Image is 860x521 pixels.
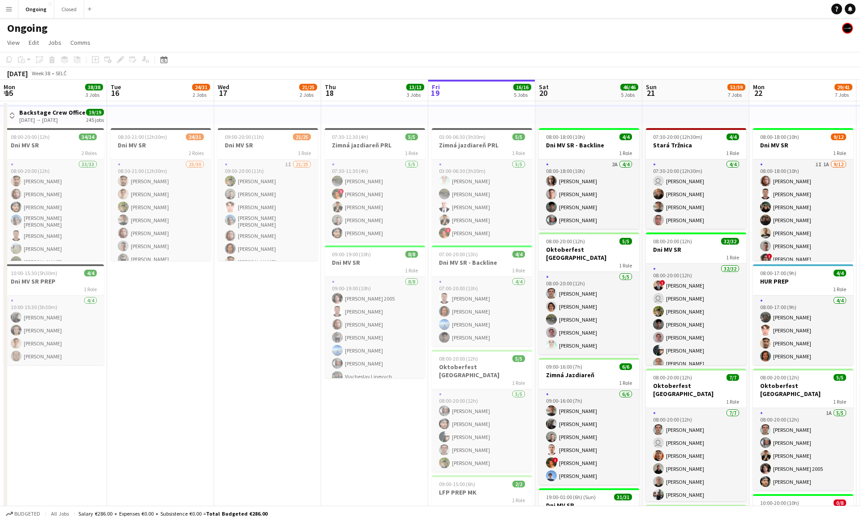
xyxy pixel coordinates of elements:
[753,159,853,333] app-card-role: 1I1A9/1208:00-18:00 (10h)[PERSON_NAME][PERSON_NAME][PERSON_NAME][PERSON_NAME][PERSON_NAME][PERSON...
[619,133,632,140] span: 4/4
[323,88,336,98] span: 18
[54,0,84,18] button: Closed
[512,251,525,258] span: 4/4
[512,497,525,504] span: 1 Role
[432,389,532,472] app-card-role: 5/508:00-20:00 (12h)[PERSON_NAME][PERSON_NAME][PERSON_NAME][PERSON_NAME][PERSON_NAME]
[660,280,665,285] span: !
[753,369,853,491] app-job-card: 08:00-20:00 (12h)5/5Oktoberfest [GEOGRAPHIC_DATA]1 Role1A5/508:00-20:00 (12h)[PERSON_NAME][PERSON...
[118,133,167,140] span: 08:30-21:00 (12h30m)
[325,258,425,267] h3: Dni MV SR
[432,128,532,242] div: 03:00-06:30 (3h30m)5/5Zimná jazdiareň PRL1 Role5/503:00-06:30 (3h30m)[PERSON_NAME][PERSON_NAME][P...
[646,233,746,365] app-job-card: 08:00-20:00 (12h)32/32Dni MV SR1 Role32/3208:00-20:00 (12h)![PERSON_NAME] [PERSON_NAME][PERSON_NA...
[206,510,267,517] span: Total Budgeted €286.00
[111,83,121,91] span: Tue
[82,150,97,156] span: 2 Roles
[539,389,639,485] app-card-role: 6/609:00-16:00 (7h)[PERSON_NAME][PERSON_NAME][PERSON_NAME][PERSON_NAME]![PERSON_NAME][PERSON_NAME]
[446,228,451,233] span: !
[432,245,532,346] app-job-card: 07:00-20:00 (13h)4/4Dni MV SR - Backline1 Role4/407:00-20:00 (13h)[PERSON_NAME][PERSON_NAME][PERS...
[430,88,440,98] span: 19
[225,133,264,140] span: 09:00-20:00 (11h)
[619,150,632,156] span: 1 Role
[760,133,799,140] span: 08:00-18:00 (10h)
[405,267,418,274] span: 1 Role
[539,233,639,354] div: 08:00-20:00 (12h)5/5Oktoberfest [GEOGRAPHIC_DATA]1 Role5/508:00-20:00 (12h)[PERSON_NAME][PERSON_N...
[619,262,632,269] span: 1 Role
[727,133,739,140] span: 4/4
[407,91,424,98] div: 3 Jobs
[645,88,657,98] span: 21
[405,150,418,156] span: 1 Role
[325,128,425,242] app-job-card: 07:30-11:30 (4h)5/5Zimná jazdiareň PRL1 Role5/507:30-11:30 (4h)[PERSON_NAME]![PERSON_NAME][PERSON...
[56,70,67,77] div: SELČ
[19,116,86,123] div: [DATE] → [DATE]
[79,133,97,140] span: 34/34
[546,494,596,500] span: 19:00-01:00 (6h) (Sun)
[4,141,104,149] h3: Dni MV SR
[512,481,525,487] span: 2/2
[753,408,853,491] app-card-role: 1A5/508:00-20:00 (12h)[PERSON_NAME][PERSON_NAME][PERSON_NAME][PERSON_NAME] 2005[PERSON_NAME]
[4,264,104,365] app-job-card: 10:00-15:30 (5h30m)4/4Dni MV SR PREP1 Role4/410:00-15:30 (5h30m)[PERSON_NAME][PERSON_NAME][PERSON...
[18,0,54,18] button: Ongoing
[646,141,746,149] h3: Stará Tržnica
[293,133,311,140] span: 21/25
[4,37,23,48] a: View
[4,296,104,365] app-card-role: 4/410:00-15:30 (5h30m)[PERSON_NAME][PERSON_NAME][PERSON_NAME][PERSON_NAME]
[619,363,632,370] span: 6/6
[760,270,796,276] span: 08:00-17:00 (9h)
[111,141,211,149] h3: Dni MV SR
[726,150,739,156] span: 1 Role
[4,128,104,261] app-job-card: 08:00-20:00 (12h)34/34Dni MV SR2 Roles33/3308:00-20:00 (12h)[PERSON_NAME][PERSON_NAME][PERSON_NAM...
[4,83,15,91] span: Mon
[192,84,210,90] span: 24/31
[78,510,267,517] div: Salary €286.00 + Expenses €0.00 + Subsistence €0.00 =
[7,39,20,47] span: View
[30,70,52,77] span: Week 38
[49,510,71,517] span: All jobs
[325,277,425,398] app-card-role: 8/809:00-19:00 (10h)[PERSON_NAME] 2005[PERSON_NAME][PERSON_NAME][PERSON_NAME][PERSON_NAME][PERSON...
[111,128,211,261] app-job-card: 08:30-21:00 (12h30m)24/31Dni MV SR2 Roles23/3008:30-21:00 (12h30m)[PERSON_NAME][PERSON_NAME][PERS...
[109,88,121,98] span: 16
[70,39,90,47] span: Comms
[546,238,585,245] span: 08:00-20:00 (12h)
[537,88,549,98] span: 20
[439,133,486,140] span: 03:00-06:30 (3h30m)
[834,499,846,506] span: 0/8
[539,128,639,229] app-job-card: 08:00-18:00 (10h)4/4Dni MV SR - Backline1 Role2A4/408:00-18:00 (10h)[PERSON_NAME][PERSON_NAME][PE...
[539,358,639,485] app-job-card: 09:00-16:00 (7h)6/6Zimná Jazdiareň1 Role6/609:00-16:00 (7h)[PERSON_NAME][PERSON_NAME][PERSON_NAME...
[193,91,210,98] div: 2 Jobs
[646,408,746,517] app-card-role: 7/708:00-20:00 (12h)[PERSON_NAME] [PERSON_NAME][PERSON_NAME][PERSON_NAME][PERSON_NAME][PERSON_NAME]
[726,254,739,261] span: 1 Role
[614,494,632,500] span: 31/31
[325,245,425,378] app-job-card: 09:00-19:00 (10h)8/8Dni MV SR1 Role8/809:00-19:00 (10h)[PERSON_NAME] 2005[PERSON_NAME][PERSON_NAM...
[752,88,765,98] span: 22
[721,238,739,245] span: 32/32
[646,382,746,398] h3: Oktoberfest [GEOGRAPHIC_DATA]
[432,141,532,149] h3: Zimná jazdiareň PRL
[332,133,368,140] span: 07:30-11:30 (4h)
[218,159,318,504] app-card-role: 1I21/2509:00-20:00 (11h)[PERSON_NAME][PERSON_NAME][PERSON_NAME][PERSON_NAME] [PERSON_NAME][PERSON...
[298,150,311,156] span: 1 Role
[753,277,853,285] h3: HUR PREP
[621,91,638,98] div: 5 Jobs
[405,133,418,140] span: 5/5
[439,481,475,487] span: 09:00-15:00 (6h)
[7,69,28,78] div: [DATE]
[325,83,336,91] span: Thu
[218,141,318,149] h3: Dni MV SR
[4,277,104,285] h3: Dni MV SR PREP
[432,350,532,472] app-job-card: 08:00-20:00 (12h)5/5Oktoberfest [GEOGRAPHIC_DATA]1 Role5/508:00-20:00 (12h)[PERSON_NAME][PERSON_N...
[86,109,104,116] span: 19/19
[727,374,739,381] span: 7/7
[620,84,638,90] span: 46/46
[432,159,532,242] app-card-role: 5/503:00-06:30 (3h30m)[PERSON_NAME][PERSON_NAME][PERSON_NAME][PERSON_NAME]![PERSON_NAME]
[439,355,478,362] span: 08:00-20:00 (12h)
[325,141,425,149] h3: Zimná jazdiareň PRL
[218,128,318,261] app-job-card: 09:00-20:00 (11h)21/25Dni MV SR1 Role1I21/2509:00-20:00 (11h)[PERSON_NAME][PERSON_NAME][PERSON_NA...
[831,133,846,140] span: 9/12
